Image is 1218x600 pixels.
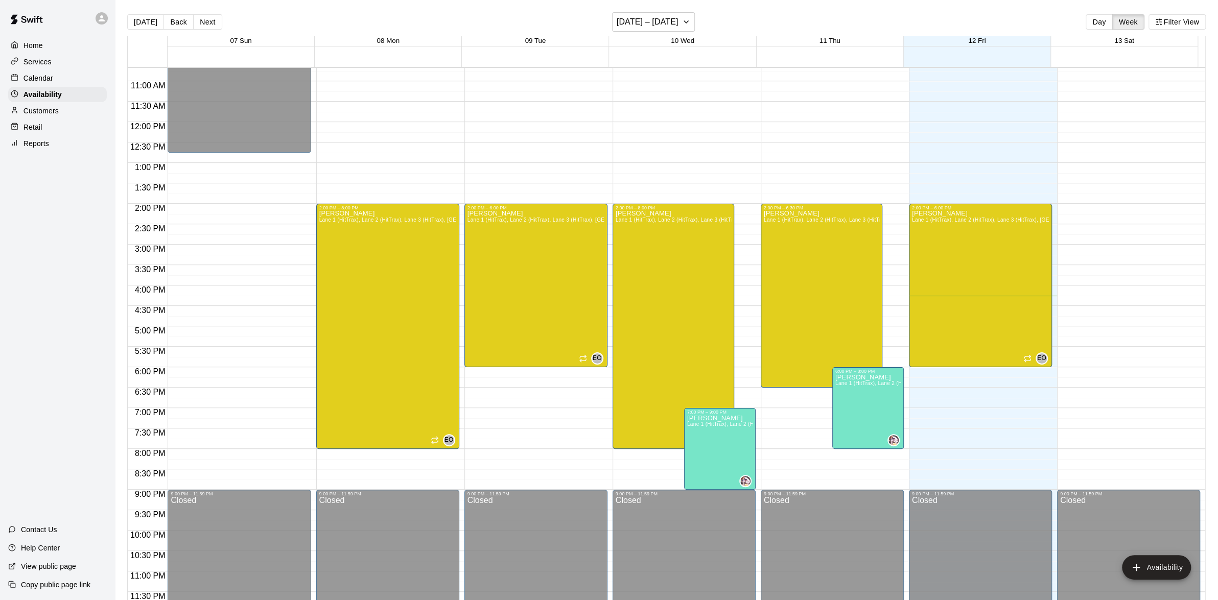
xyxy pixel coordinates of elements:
img: Michael Johnson [888,435,899,445]
button: add [1122,555,1191,580]
span: Recurring availability [579,354,587,363]
button: 09 Tue [525,37,546,44]
span: 3:30 PM [132,265,168,274]
span: 10:30 PM [128,551,168,560]
div: 2:00 PM – 8:00 PM [319,205,456,210]
span: EO [593,353,602,364]
button: 08 Mon [377,37,400,44]
a: Calendar [8,70,107,86]
div: 2:00 PM – 6:00 PM: Available [909,204,1052,367]
span: 2:00 PM [132,204,168,212]
p: Retail [24,122,42,132]
img: Michael Johnson [740,476,751,486]
span: 1:00 PM [132,163,168,172]
h6: [DATE] – [DATE] [617,15,678,29]
span: 4:30 PM [132,306,168,315]
span: Lane 1 (HitTrax), Lane 2 (HitTrax), Lane 3 (HitTrax), [GEOGRAPHIC_DATA] [835,380,1019,386]
div: 2:00 PM – 6:30 PM [764,205,879,210]
button: Next [193,14,222,30]
div: 6:00 PM – 8:00 PM: Available [832,367,904,449]
span: 3:00 PM [132,245,168,253]
p: Availability [24,89,62,100]
span: Lane 1 (HitTrax), Lane 2 (HitTrax), Lane 3 (HitTrax), [GEOGRAPHIC_DATA] [687,421,871,427]
span: 8:00 PM [132,449,168,458]
span: Lane 1 (HitTrax), Lane 2 (HitTrax), Lane 3 (HitTrax), [GEOGRAPHIC_DATA] [764,217,948,223]
div: 9:00 PM – 11:59 PM [171,491,308,496]
span: 12 Fri [968,37,986,44]
span: Recurring availability [1023,354,1032,363]
span: EO [444,435,454,445]
span: 4:00 PM [132,285,168,294]
div: 6:00 PM – 8:00 PM [835,369,901,374]
button: [DATE] – [DATE] [612,12,695,32]
span: 11:00 PM [128,571,168,580]
a: Services [8,54,107,69]
span: 2:30 PM [132,224,168,233]
span: 6:00 PM [132,367,168,376]
div: 7:00 PM – 9:00 PM [687,410,753,415]
p: Help Center [21,543,60,553]
div: Michael Johnson [887,434,900,446]
span: 13 Sat [1114,37,1134,44]
p: Copy public page link [21,580,90,590]
a: Reports [8,136,107,151]
div: 9:00 PM – 11:59 PM [912,491,1049,496]
a: Customers [8,103,107,118]
span: 7:30 PM [132,428,168,437]
p: Home [24,40,43,51]
div: 9:00 PM – 11:59 PM [616,491,753,496]
div: 2:00 PM – 8:00 PM: Available [316,204,459,449]
p: Reports [24,138,49,149]
div: 9:00 PM – 11:59 PM [764,491,901,496]
div: 9:00 PM – 11:59 PM [319,491,456,496]
span: 9:00 PM [132,490,168,498]
span: Lane 1 (HitTrax), Lane 2 (HitTrax), Lane 3 (HitTrax), [GEOGRAPHIC_DATA] ([GEOGRAPHIC_DATA]), Area 10 [616,217,883,223]
span: EO [1037,353,1046,364]
span: 07 Sun [230,37,251,44]
a: Home [8,38,107,53]
span: 5:00 PM [132,326,168,335]
button: Filter View [1149,14,1206,30]
button: Day [1086,14,1112,30]
button: Back [163,14,194,30]
span: 12:00 PM [128,122,168,131]
button: 11 Thu [819,37,840,44]
p: Calendar [24,73,53,83]
div: 2:00 PM – 6:00 PM [912,205,1049,210]
div: 9:00 PM – 11:59 PM [1060,491,1197,496]
div: 2:00 PM – 6:30 PM: Available [761,204,882,388]
span: 11:00 AM [128,81,168,90]
div: 7:00 PM – 9:00 PM: Available [684,408,756,490]
span: Lane 1 (HitTrax), Lane 2 (HitTrax), Lane 3 (HitTrax), [GEOGRAPHIC_DATA] [467,217,651,223]
a: Retail [8,119,107,135]
span: 6:30 PM [132,388,168,396]
span: 7:00 PM [132,408,168,417]
button: Week [1112,14,1144,30]
p: Customers [24,106,59,116]
span: Lane 1 (HitTrax), Lane 2 (HitTrax), Lane 3 (HitTrax), [GEOGRAPHIC_DATA] ([GEOGRAPHIC_DATA]), Area 10 [912,217,1179,223]
div: 2:00 PM – 8:00 PM: Available [613,204,734,449]
span: 12:30 PM [128,142,168,151]
div: 2:00 PM – 8:00 PM [616,205,731,210]
span: 9:30 PM [132,510,168,519]
a: Availability [8,87,107,102]
div: Eric Opelski [591,352,603,365]
span: 1:30 PM [132,183,168,192]
div: 9:00 PM – 11:59 PM [467,491,604,496]
p: Contact Us [21,524,57,535]
button: [DATE] [127,14,164,30]
button: 10 Wed [671,37,694,44]
div: 2:00 PM – 6:00 PM [467,205,604,210]
p: View public page [21,561,76,571]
